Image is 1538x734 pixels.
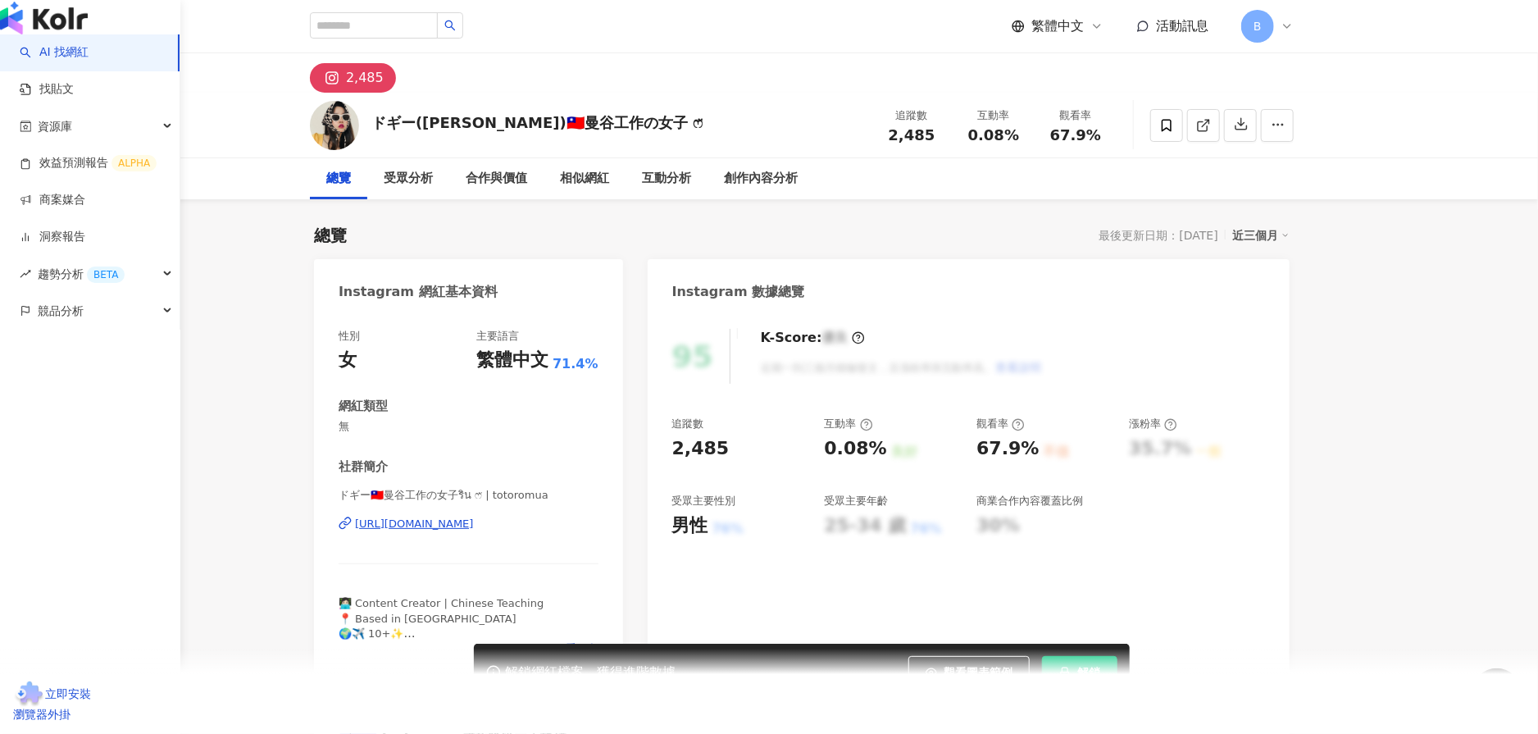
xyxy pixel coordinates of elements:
div: 合作與價值 [466,169,527,189]
div: 網紅類型 [339,398,388,415]
div: 社群簡介 [339,458,388,476]
div: 女 [339,348,357,373]
div: 互動分析 [642,169,691,189]
div: 男性 [672,513,708,539]
span: 競品分析 [38,293,84,330]
span: 趨勢分析 [38,256,125,293]
img: chrome extension [13,682,45,708]
span: B [1254,17,1262,35]
div: 追蹤數 [672,417,704,431]
div: ドギー([PERSON_NAME])🇹🇼曼谷工作の女子 ෆ̈ [371,112,703,133]
span: 資源庫 [38,108,72,145]
div: BETA [87,267,125,283]
div: 創作內容分析 [724,169,798,189]
div: K-Score : [761,329,865,347]
div: 觀看率 [976,417,1025,431]
div: 互動率 [962,107,1025,124]
div: 總覽 [326,169,351,189]
a: chrome extension立即安裝 瀏覽器外掛 [13,682,1525,721]
a: 洞察報告 [20,229,85,245]
div: 互動率 [824,417,872,431]
div: 相似網紅 [560,169,609,189]
span: 2,485 [889,126,935,144]
div: 受眾主要年齡 [824,494,888,508]
a: 商案媒合 [20,192,85,208]
a: [URL][DOMAIN_NAME] [339,517,598,531]
div: 總覽 [314,224,347,247]
div: 漲粉率 [1129,417,1177,431]
span: ドギー🇹🇼曼谷工作の女子ริน ෆ̈ | totoromua [339,488,598,503]
a: searchAI 找網紅 [20,44,89,61]
span: 67.9% [1050,127,1101,144]
div: 0.08% [824,436,886,462]
span: rise [20,268,31,280]
img: KOL Avatar [310,101,359,150]
div: 受眾分析 [384,169,433,189]
a: 效益預測報告ALPHA [20,155,157,171]
div: 性別 [339,329,360,344]
div: 2,485 [672,436,730,462]
span: 無 [339,419,598,434]
button: 2,485 [310,63,396,93]
div: 商業合作內容覆蓋比例 [976,494,1083,508]
div: [URL][DOMAIN_NAME] [355,517,474,531]
div: 2,485 [346,66,384,89]
div: Instagram 數據總覽 [672,283,805,301]
div: 近三個月 [1232,225,1290,246]
a: 找貼文 [20,81,74,98]
div: 追蹤數 [880,107,943,124]
span: search [444,20,456,31]
span: 👩🏻‍💻 Content Creator | Chinese Teaching 📍 Based in [GEOGRAPHIC_DATA] 🌍✈️ 10+✨ ＊⋯ ＊⋯ ＊⋯ ＊⋯ ＊ ༘#狗兒7... [339,597,544,729]
div: Instagram 網紅基本資料 [339,283,498,301]
div: 繁體中文 [476,348,548,373]
span: 看更多 [567,641,598,656]
span: 0.08% [968,127,1019,144]
div: 受眾主要性別 [672,494,736,508]
span: 71.4% [553,355,598,373]
span: 活動訊息 [1156,18,1208,34]
div: 主要語言 [476,329,519,344]
div: 67.9% [976,436,1039,462]
div: 最後更新日期：[DATE] [1099,229,1218,242]
span: 立即安裝 瀏覽器外掛 [13,687,91,721]
div: 觀看率 [1044,107,1107,124]
span: 繁體中文 [1031,17,1084,35]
